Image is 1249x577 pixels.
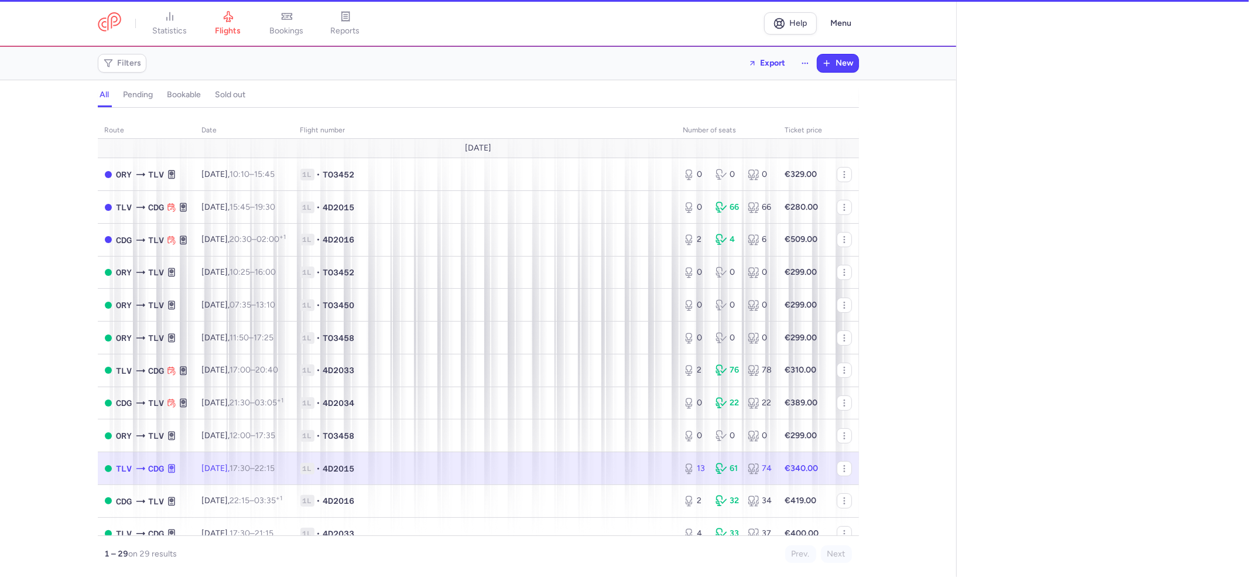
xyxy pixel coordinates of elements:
[149,527,165,540] span: CDG
[230,496,283,506] span: –
[230,365,251,375] time: 17:00
[323,495,355,507] span: 4D2016
[117,201,132,214] span: TLV
[149,332,165,344] span: TLV
[317,234,321,245] span: •
[98,122,195,139] th: route
[323,169,355,180] span: TO3452
[202,398,284,408] span: [DATE],
[254,333,274,343] time: 17:25
[317,397,321,409] span: •
[149,397,165,409] span: TLV
[683,397,706,409] div: 0
[764,12,817,35] a: Help
[100,90,109,100] h4: all
[117,299,132,312] span: ORY
[316,11,375,36] a: reports
[202,431,276,441] span: [DATE],
[761,59,786,67] span: Export
[300,332,314,344] span: 1L
[716,169,738,180] div: 0
[230,202,251,212] time: 15:45
[683,332,706,344] div: 0
[118,59,142,68] span: Filters
[748,202,771,213] div: 66
[276,494,283,502] sup: +1
[255,202,276,212] time: 19:30
[683,463,706,474] div: 13
[317,332,321,344] span: •
[117,429,132,442] span: ORY
[258,11,316,36] a: bookings
[785,398,818,408] strong: €389.00
[278,397,284,404] sup: +1
[202,496,283,506] span: [DATE],
[741,54,793,73] button: Export
[716,397,738,409] div: 22
[323,234,355,245] span: 4D2016
[202,528,274,538] span: [DATE],
[716,332,738,344] div: 0
[785,431,817,441] strong: €299.00
[202,202,276,212] span: [DATE],
[255,528,274,538] time: 21:15
[202,300,276,310] span: [DATE],
[748,463,771,474] div: 74
[317,299,321,311] span: •
[230,300,252,310] time: 07:35
[256,300,276,310] time: 13:10
[129,549,177,559] span: on 29 results
[230,333,249,343] time: 11:50
[300,495,314,507] span: 1L
[323,463,355,474] span: 4D2015
[230,365,279,375] span: –
[255,496,283,506] time: 03:35
[317,430,321,442] span: •
[117,234,132,247] span: CDG
[257,234,286,244] time: 02:00
[117,527,132,540] span: TLV
[716,364,738,376] div: 76
[323,202,355,213] span: 4D2015
[117,168,132,181] span: ORY
[202,333,274,343] span: [DATE],
[317,463,321,474] span: •
[317,169,321,180] span: •
[149,495,165,508] span: TLV
[323,364,355,376] span: 4D2033
[202,463,275,473] span: [DATE],
[117,364,132,377] span: TLV
[280,233,286,241] sup: +1
[215,26,241,36] span: flights
[716,463,738,474] div: 61
[785,169,817,179] strong: €329.00
[817,54,858,72] button: New
[300,299,314,311] span: 1L
[317,202,321,213] span: •
[683,528,706,540] div: 4
[323,299,355,311] span: TO3450
[230,300,276,310] span: –
[748,267,771,278] div: 0
[716,528,738,540] div: 33
[149,266,165,279] span: TLV
[141,11,199,36] a: statistics
[230,528,251,538] time: 17:30
[255,267,276,277] time: 16:00
[202,365,279,375] span: [DATE],
[105,549,129,559] strong: 1 – 29
[230,202,276,212] span: –
[202,267,276,277] span: [DATE],
[317,267,321,278] span: •
[300,169,314,180] span: 1L
[748,397,771,409] div: 22
[199,11,258,36] a: flights
[195,122,293,139] th: date
[748,495,771,507] div: 34
[683,430,706,442] div: 0
[300,364,314,376] span: 1L
[230,528,274,538] span: –
[323,397,355,409] span: 4D2034
[748,169,771,180] div: 0
[149,429,165,442] span: TLV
